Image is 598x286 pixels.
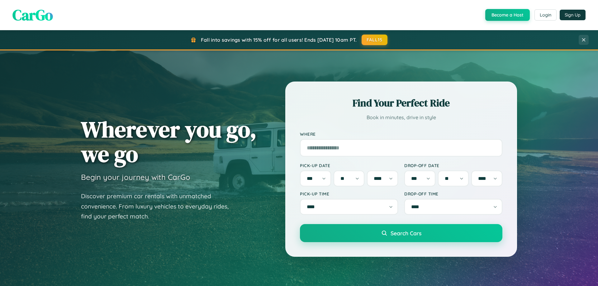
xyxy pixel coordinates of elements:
p: Discover premium car rentals with unmatched convenience. From luxury vehicles to everyday rides, ... [81,191,237,222]
span: Search Cars [391,230,421,237]
button: Search Cars [300,224,502,242]
span: Fall into savings with 15% off for all users! Ends [DATE] 10am PT. [201,37,357,43]
button: FALL15 [362,35,388,45]
span: CarGo [12,5,53,25]
button: Sign Up [560,10,586,20]
label: Pick-up Time [300,191,398,196]
label: Drop-off Date [404,163,502,168]
label: Where [300,131,502,137]
button: Login [534,9,557,21]
h2: Find Your Perfect Ride [300,96,502,110]
button: Become a Host [485,9,530,21]
p: Book in minutes, drive in style [300,113,502,122]
label: Pick-up Date [300,163,398,168]
label: Drop-off Time [404,191,502,196]
h1: Wherever you go, we go [81,117,257,166]
h3: Begin your journey with CarGo [81,172,190,182]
